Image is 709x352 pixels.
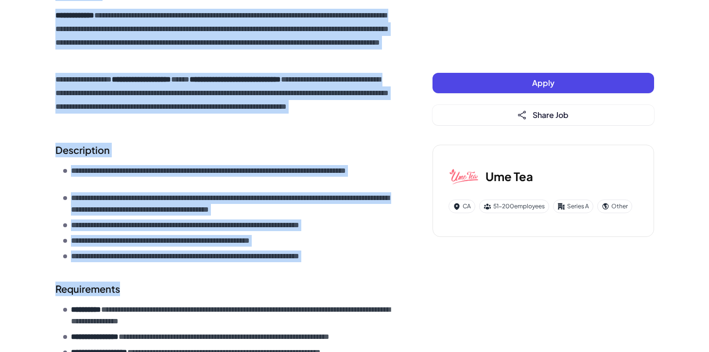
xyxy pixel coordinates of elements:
[432,73,654,93] button: Apply
[479,200,549,213] div: 51-200 employees
[449,161,480,192] img: Um
[533,110,569,120] span: Share Job
[449,200,475,213] div: CA
[55,143,394,157] h2: Description
[55,282,394,296] h2: Requirements
[532,78,554,88] span: Apply
[597,200,632,213] div: Other
[485,168,533,185] h3: Ume Tea
[432,105,654,125] button: Share Job
[553,200,593,213] div: Series A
